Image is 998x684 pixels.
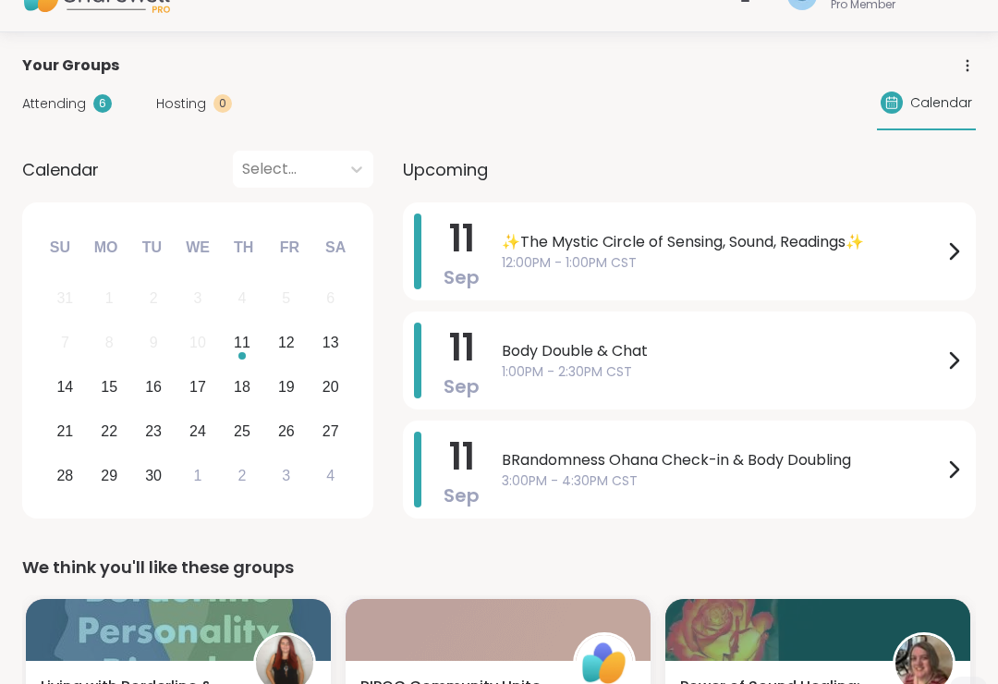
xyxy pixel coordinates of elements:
div: Th [224,227,264,268]
div: Su [40,227,80,268]
span: Upcoming [403,157,488,182]
div: 1 [105,286,114,311]
div: 14 [56,374,73,399]
span: 1:00PM - 2:30PM CST [502,362,943,382]
span: ✨The Mystic Circle of Sensing, Sound, Readings✨ [502,231,943,253]
div: Choose Tuesday, September 30th, 2025 [134,456,174,495]
span: 11 [449,431,475,482]
span: 11 [449,322,475,373]
div: Not available Tuesday, September 2nd, 2025 [134,279,174,319]
div: 27 [323,419,339,444]
div: Choose Friday, September 12th, 2025 [266,324,306,363]
div: 4 [326,463,335,488]
div: 30 [145,463,162,488]
div: 13 [323,330,339,355]
div: Choose Thursday, October 2nd, 2025 [223,456,262,495]
span: Hosting [156,94,206,114]
div: Choose Saturday, September 20th, 2025 [310,368,350,408]
span: Calendar [22,157,99,182]
div: Choose Sunday, September 21st, 2025 [45,411,85,451]
div: Choose Monday, September 22nd, 2025 [90,411,129,451]
div: 22 [101,419,117,444]
span: 12:00PM - 1:00PM CST [502,253,943,273]
div: Choose Thursday, September 18th, 2025 [223,368,262,408]
div: Not available Thursday, September 4th, 2025 [223,279,262,319]
span: Body Double & Chat [502,340,943,362]
div: Choose Saturday, October 4th, 2025 [310,456,350,495]
div: 6 [326,286,335,311]
div: 3 [194,286,202,311]
div: Choose Thursday, September 11th, 2025 [223,324,262,363]
div: month 2025-09 [43,276,352,497]
div: 12 [278,330,295,355]
span: Sep [444,482,480,508]
div: Tu [131,227,172,268]
div: 4 [237,286,246,311]
div: Choose Sunday, September 14th, 2025 [45,368,85,408]
div: 6 [93,94,112,113]
div: Not available Wednesday, September 10th, 2025 [178,324,218,363]
div: Fr [269,227,310,268]
div: 21 [56,419,73,444]
div: Choose Saturday, September 13th, 2025 [310,324,350,363]
div: Choose Friday, September 26th, 2025 [266,411,306,451]
span: Sep [444,373,480,399]
div: 29 [101,463,117,488]
div: Not available Monday, September 8th, 2025 [90,324,129,363]
div: 0 [213,94,232,113]
div: Not available Wednesday, September 3rd, 2025 [178,279,218,319]
span: Sep [444,264,480,290]
div: 15 [101,374,117,399]
div: 25 [234,419,250,444]
div: 26 [278,419,295,444]
div: Choose Wednesday, September 24th, 2025 [178,411,218,451]
span: Your Groups [22,55,119,77]
div: Mo [85,227,126,268]
div: 24 [189,419,206,444]
div: Not available Tuesday, September 9th, 2025 [134,324,174,363]
span: Attending [22,94,86,114]
div: Choose Wednesday, October 1st, 2025 [178,456,218,495]
div: Choose Friday, September 19th, 2025 [266,368,306,408]
div: Choose Thursday, September 25th, 2025 [223,411,262,451]
div: 1 [194,463,202,488]
div: Not available Friday, September 5th, 2025 [266,279,306,319]
div: 3 [282,463,290,488]
div: 31 [56,286,73,311]
div: 18 [234,374,250,399]
div: Not available Monday, September 1st, 2025 [90,279,129,319]
div: 17 [189,374,206,399]
div: 2 [237,463,246,488]
div: 16 [145,374,162,399]
div: 10 [189,330,206,355]
div: Not available Sunday, August 31st, 2025 [45,279,85,319]
div: We [177,227,218,268]
div: Choose Friday, October 3rd, 2025 [266,456,306,495]
div: Choose Tuesday, September 16th, 2025 [134,368,174,408]
span: BRandomness Ohana Check-in & Body Doubling [502,449,943,471]
div: Choose Sunday, September 28th, 2025 [45,456,85,495]
div: 23 [145,419,162,444]
div: 5 [282,286,290,311]
div: 19 [278,374,295,399]
div: 11 [234,330,250,355]
div: Not available Sunday, September 7th, 2025 [45,324,85,363]
div: 7 [61,330,69,355]
span: 3:00PM - 4:30PM CST [502,471,943,491]
div: 9 [150,330,158,355]
div: Choose Monday, September 29th, 2025 [90,456,129,495]
span: 11 [449,213,475,264]
div: Choose Tuesday, September 23rd, 2025 [134,411,174,451]
div: 8 [105,330,114,355]
div: Choose Saturday, September 27th, 2025 [310,411,350,451]
div: Sa [315,227,356,268]
span: Calendar [910,93,972,113]
div: 28 [56,463,73,488]
div: Choose Wednesday, September 17th, 2025 [178,368,218,408]
div: Choose Monday, September 15th, 2025 [90,368,129,408]
div: 2 [150,286,158,311]
div: We think you'll like these groups [22,555,976,580]
div: 20 [323,374,339,399]
div: Not available Saturday, September 6th, 2025 [310,279,350,319]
